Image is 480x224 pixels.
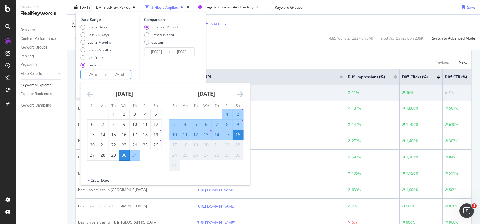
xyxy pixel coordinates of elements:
div: 5 [151,111,161,117]
td: Not available. Monday, August 18, 2025 [180,140,190,150]
div: 12 [190,132,201,138]
td: Selected. Wednesday, August 6, 2025 [201,119,212,130]
td: Choose Saturday, July 12, 2025 as your check-out date. It’s available. [151,119,161,130]
td: Selected. Sunday, August 3, 2025 [169,119,180,130]
div: Custom [88,62,101,68]
div: 633% [352,187,361,193]
div: times [185,4,190,10]
div: 3 Filters Applied [151,5,178,10]
button: Save [459,2,475,12]
div: 8 [222,121,232,127]
div: 10 [130,121,140,127]
div: 20 [201,142,211,148]
span: Segment: university_directory [205,5,254,10]
button: Next [459,59,467,66]
input: Start Date [81,70,105,79]
div: 6 [87,121,98,127]
div: Custom [144,40,178,45]
div: 17 [169,142,180,148]
div: 31 [130,152,140,158]
div: 28 [98,152,108,158]
div: 3 [130,111,140,117]
input: End Date [170,48,194,56]
div: Last 28 Days [80,32,111,37]
div: 15 [222,132,232,138]
div: 5 [190,121,201,127]
div: 630% [449,122,458,127]
div: Overview [21,27,35,33]
div: Keyword Groups [275,5,302,10]
td: Not available. Thursday, August 21, 2025 [212,140,222,150]
td: Not available. Sunday, August 17, 2025 [169,140,180,150]
div: 84% [449,155,456,160]
div: 14 [212,132,222,138]
div: 25 [140,142,150,148]
td: Choose Saturday, July 26, 2025 as your check-out date. It’s available. [151,140,161,150]
td: Choose Saturday, July 19, 2025 as your check-out date. It’s available. [151,130,161,140]
td: Choose Friday, July 25, 2025 as your check-out date. It’s available. [140,140,151,150]
td: Not available. Saturday, August 30, 2025 [233,150,243,160]
div: 1,700% [406,122,418,127]
div: 272% [352,138,361,144]
button: 3 Filters Applied [143,2,185,12]
div: 4.85 % Clicks ( 232K on 5M ) [329,35,373,40]
span: 1 [472,203,477,208]
td: Choose Sunday, July 13, 2025 as your check-out date. It’s available. [87,130,98,140]
small: Fr [226,103,229,108]
div: 9 [119,121,129,127]
div: 9.68 % URLs ( 23K on 239K ) [381,35,424,40]
div: 1,150% [406,171,418,176]
td: Not available. Tuesday, August 26, 2025 [190,150,201,160]
button: Previous [434,59,449,66]
div: RealKeywords [21,10,62,17]
small: Mo [100,103,106,108]
div: Last 6 Months [80,47,111,53]
td: Choose Friday, July 18, 2025 as your check-out date. It’s available. [140,130,151,140]
a: Overview [21,27,62,33]
div: 3 [169,121,180,127]
div: 11% [352,90,359,95]
td: Choose Friday, July 11, 2025 as your check-out date. It’s available. [140,119,151,130]
td: Selected as end date. Saturday, August 16, 2025 [233,130,243,140]
div: Last 3 Months [88,40,111,45]
div: 10 [169,132,180,138]
span: vs Prev. Period [107,5,130,10]
strong: [DATE] [198,90,215,97]
td: Choose Thursday, July 17, 2025 as your check-out date. It’s available. [130,130,140,140]
button: Apply [72,33,89,43]
td: Selected. Saturday, August 9, 2025 [233,119,243,130]
span: [DATE] - [DATE] [80,5,107,10]
div: Explorer Bookmarks [21,91,53,97]
div: best business schools in [GEOGRAPHIC_DATA] [78,155,192,160]
div: 21 [212,142,222,148]
td: Not available. Saturday, August 23, 2025 [233,140,243,150]
div: 14 [98,132,108,138]
div: 23 [233,142,243,148]
button: Segment:university_directory [196,2,261,12]
td: Choose Tuesday, July 29, 2025 as your check-out date. It’s available. [108,150,119,160]
div: Keyword Sampling [21,102,51,109]
div: 1 [222,111,232,117]
div: 13 [201,132,211,138]
td: Choose Tuesday, July 22, 2025 as your check-out date. It’s available. [108,140,119,150]
td: Choose Saturday, July 5, 2025 as your check-out date. It’s available. [151,109,161,119]
td: Not available. Wednesday, August 20, 2025 [201,140,212,150]
div: Last 6 Months [88,47,111,53]
a: Ranking [21,53,62,59]
div: 7 [98,121,108,127]
div: 7 [212,121,222,127]
div: 7% [352,203,357,209]
div: 30 [119,152,129,158]
td: Not available. Friday, August 22, 2025 [222,140,233,150]
button: Add Filter [202,20,226,27]
small: Mo [182,103,188,108]
div: Save [467,5,475,10]
div: 27 [201,152,211,158]
div: Date Range [80,17,138,22]
div: 29 [108,152,119,158]
div: 17 [130,132,140,138]
td: Selected. Friday, August 8, 2025 [222,119,233,130]
a: Keyword Sampling [21,102,62,109]
td: Choose Sunday, July 6, 2025 as your check-out date. It’s available. [87,119,98,130]
div: Keywords Explorer [21,82,51,88]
